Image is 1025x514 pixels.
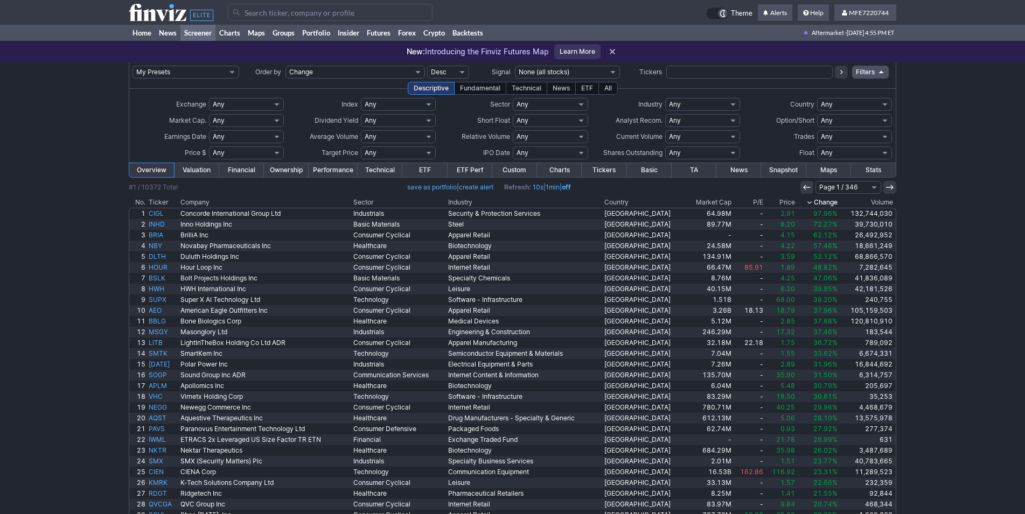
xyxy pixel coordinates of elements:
[813,360,838,368] span: 31.96%
[129,391,147,402] a: 18
[447,241,603,251] a: Biotechnology
[352,327,447,337] a: Industrials
[780,339,795,347] span: 1.75
[147,359,179,370] a: [DATE]
[603,294,686,305] a: [GEOGRAPHIC_DATA]
[147,294,179,305] a: SUPX
[179,402,352,413] a: Newegg Commerce Inc
[129,163,174,177] a: Overview
[352,219,447,230] a: Basic Materials
[813,231,838,239] span: 62.12%
[806,163,851,177] a: Maps
[129,284,147,294] a: 8
[402,163,447,177] a: ETF
[733,273,765,284] a: -
[352,230,447,241] a: Consumer Cyclical
[129,294,147,305] a: 9
[352,251,447,262] a: Consumer Cyclical
[603,359,686,370] a: [GEOGRAPHIC_DATA]
[147,337,179,348] a: LITB
[598,82,618,95] div: All
[562,183,571,191] a: off
[780,242,795,250] span: 4.22
[780,220,795,228] span: 8.20
[765,337,797,348] a: 1.75
[776,328,795,336] span: 17.32
[179,251,352,262] a: Duluth Holdings Inc
[765,348,797,359] a: 1.55
[686,316,733,327] a: 5.12M
[765,251,797,262] a: 3.59
[672,163,716,177] a: TA
[813,382,838,390] span: 30.79%
[129,251,147,262] a: 5
[603,284,686,294] a: [GEOGRAPHIC_DATA]
[129,370,147,381] a: 16
[129,337,147,348] a: 13
[733,294,765,305] a: -
[839,391,896,402] a: 35,253
[228,4,433,21] input: Search
[839,241,896,251] a: 18,661,249
[686,230,733,241] a: -
[352,262,447,273] a: Consumer Cyclical
[765,294,797,305] a: 68.00
[447,284,603,294] a: Leisure
[575,82,599,95] div: ETF
[179,241,352,251] a: Novabay Pharmaceuticals Inc
[733,219,765,230] a: -
[447,273,603,284] a: Specialty Chemicals
[352,208,447,219] a: Industrials
[603,230,686,241] a: [GEOGRAPHIC_DATA]
[686,381,733,391] a: 6.04M
[147,262,179,273] a: HOUR
[358,163,402,177] a: Technical
[554,44,601,59] a: Learn More
[765,284,797,294] a: 6.20
[686,348,733,359] a: 7.04M
[839,305,896,316] a: 105,159,503
[765,305,797,316] a: 18.79
[603,208,686,219] a: [GEOGRAPHIC_DATA]
[447,337,603,348] a: Apparel Manufacturing
[147,251,179,262] a: DLTH
[686,391,733,402] a: 83.29M
[352,402,447,413] a: Consumer Cyclical
[733,284,765,294] a: -
[129,25,155,41] a: Home
[765,370,797,381] a: 35.90
[686,241,733,251] a: 24.58M
[839,230,896,241] a: 26,492,952
[797,381,839,391] a: 30.79%
[506,82,547,95] div: Technical
[447,359,603,370] a: Electrical Equipment & Parts
[147,305,179,316] a: AEO
[129,305,147,316] a: 10
[129,413,147,424] a: 20
[420,25,449,41] a: Crypto
[744,263,763,271] span: 85.91
[447,316,603,327] a: Medical Devices
[129,230,147,241] a: 3
[447,262,603,273] a: Internet Retail
[147,284,179,294] a: HWH
[179,230,352,241] a: BrilliA Inc
[733,381,765,391] a: -
[813,295,838,304] span: 39.20%
[603,305,686,316] a: [GEOGRAPHIC_DATA]
[147,370,179,381] a: SOGP
[813,317,838,325] span: 37.68%
[686,284,733,294] a: 40.15M
[352,370,447,381] a: Communication Services
[765,316,797,327] a: 2.85
[447,327,603,337] a: Engineering & Construction
[813,209,838,217] span: 97.96%
[839,381,896,391] a: 205,697
[849,9,889,17] span: MFE7220744
[839,316,896,327] a: 120,810,910
[129,402,147,413] a: 19
[352,337,447,348] a: Consumer Cyclical
[147,241,179,251] a: NBY
[147,230,179,241] a: BRIA
[533,183,543,191] a: 10s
